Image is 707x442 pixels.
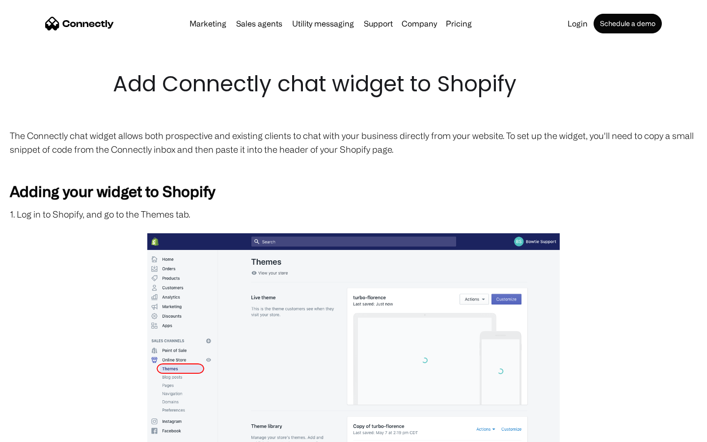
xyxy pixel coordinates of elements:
[442,20,476,28] a: Pricing
[10,183,215,199] strong: Adding your widget to Shopify
[564,20,592,28] a: Login
[402,17,437,30] div: Company
[10,129,697,156] p: The Connectly chat widget allows both prospective and existing clients to chat with your business...
[10,207,697,221] p: 1. Log in to Shopify, and go to the Themes tab.
[113,69,594,99] h1: Add Connectly chat widget to Shopify
[594,14,662,33] a: Schedule a demo
[232,20,286,28] a: Sales agents
[186,20,230,28] a: Marketing
[360,20,397,28] a: Support
[10,425,59,439] aside: Language selected: English
[20,425,59,439] ul: Language list
[288,20,358,28] a: Utility messaging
